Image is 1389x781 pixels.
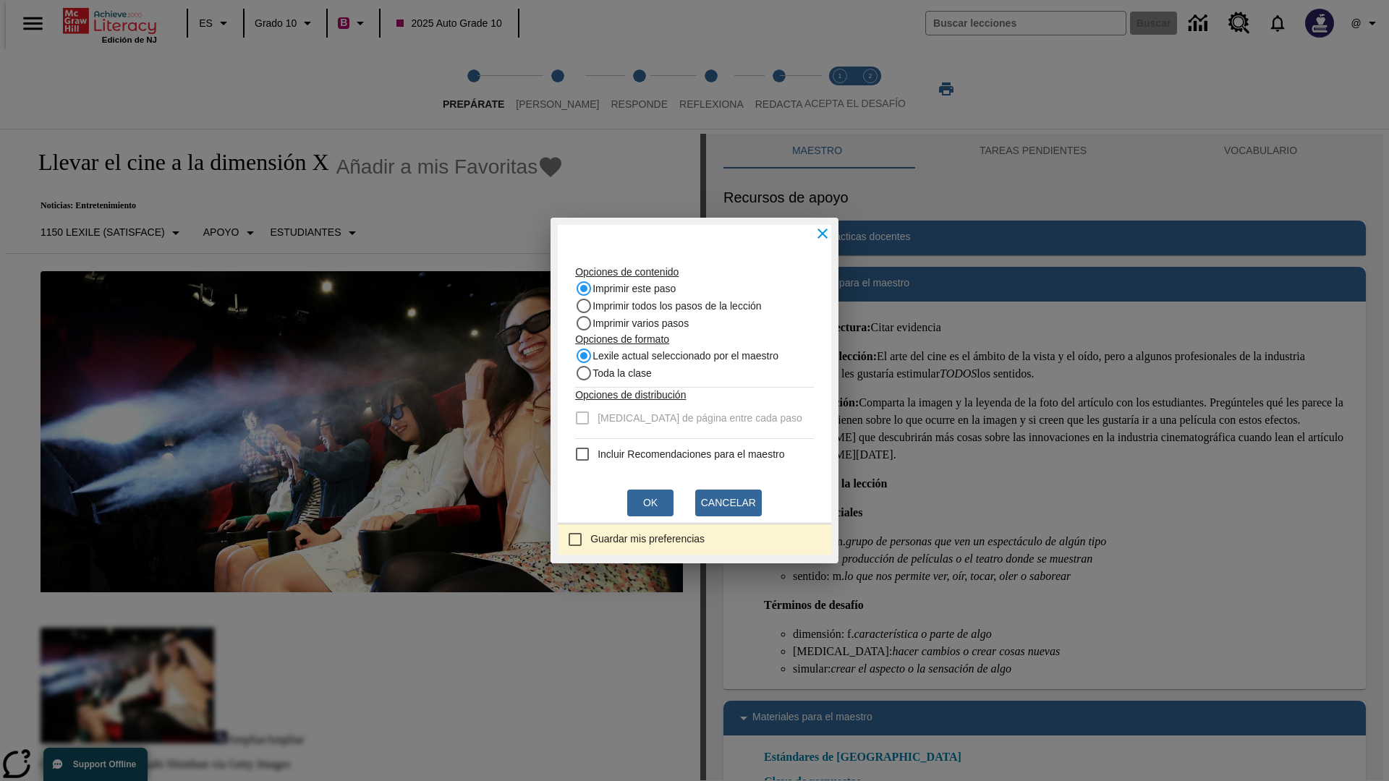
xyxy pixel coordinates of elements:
[592,299,761,314] span: Imprimir todos los pasos de la lección
[592,366,652,381] span: Toda la clase
[695,490,762,516] button: Cancelar
[590,532,705,547] span: Guardar mis preferencias
[575,265,814,280] p: Opciones de contenido
[627,490,674,516] button: Ok, Se abrirá en una nueva ventana o pestaña
[575,332,814,347] p: Opciones de formato
[592,281,676,296] span: Imprimir este paso
[575,388,814,403] p: Opciones de distribución
[807,218,838,249] button: Close
[598,447,784,462] span: Incluir Recomendaciones para el maestro
[598,411,802,426] span: [MEDICAL_DATA] de página entre cada paso
[592,349,778,364] span: Lexile actual seleccionado por el maestro
[592,316,689,331] span: Imprimir varios pasos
